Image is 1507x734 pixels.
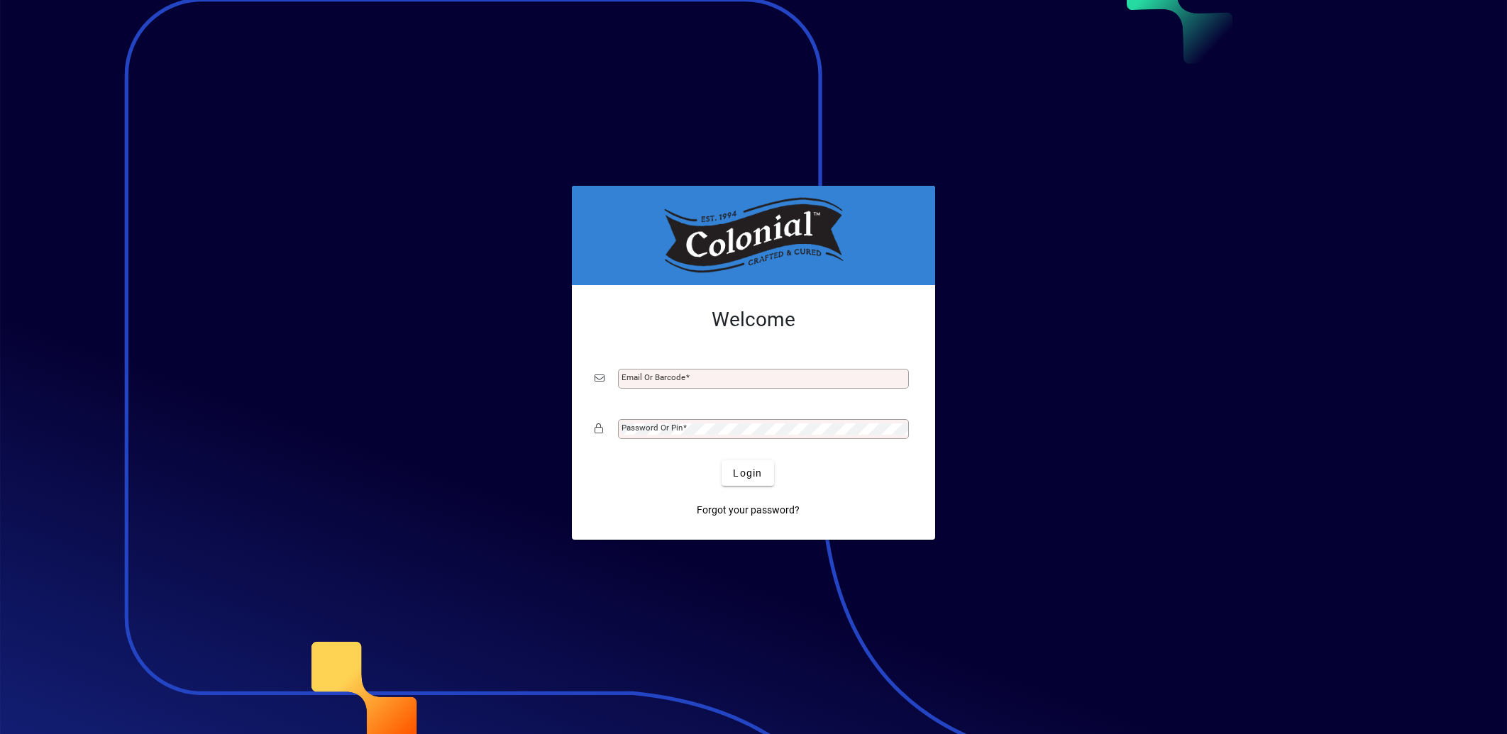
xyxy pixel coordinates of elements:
h2: Welcome [595,308,912,332]
a: Forgot your password? [691,497,805,523]
mat-label: Password or Pin [622,423,683,433]
button: Login [722,460,773,486]
span: Forgot your password? [697,503,800,518]
mat-label: Email or Barcode [622,372,685,382]
span: Login [733,466,762,481]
